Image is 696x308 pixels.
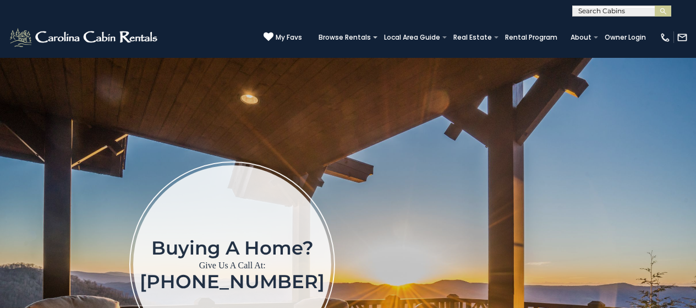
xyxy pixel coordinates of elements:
a: Local Area Guide [379,30,446,45]
p: Give Us A Call At: [140,258,325,273]
a: About [565,30,597,45]
img: White-1-2.png [8,26,161,48]
h1: Buying a home? [140,238,325,258]
a: Rental Program [500,30,563,45]
span: My Favs [276,33,302,42]
img: mail-regular-white.png [677,32,688,43]
a: Owner Login [599,30,651,45]
a: My Favs [264,32,302,43]
a: Real Estate [448,30,497,45]
a: Browse Rentals [313,30,376,45]
img: phone-regular-white.png [660,32,671,43]
a: [PHONE_NUMBER] [140,270,325,293]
